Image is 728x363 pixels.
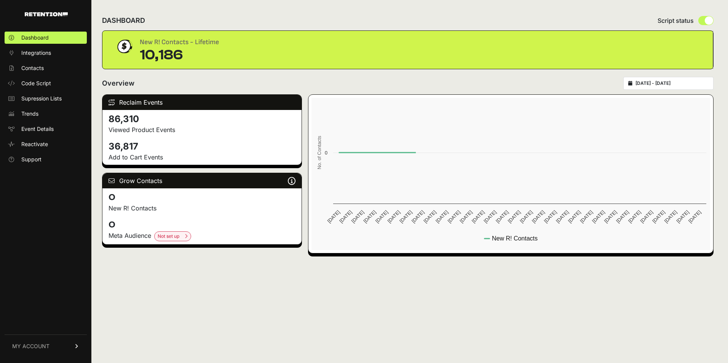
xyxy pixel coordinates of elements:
[579,209,594,224] text: [DATE]
[675,209,690,224] text: [DATE]
[434,209,449,224] text: [DATE]
[5,108,87,120] a: Trends
[543,209,557,224] text: [DATE]
[109,191,295,204] h4: 0
[102,78,134,89] h2: Overview
[21,110,38,118] span: Trends
[603,209,618,224] text: [DATE]
[21,140,48,148] span: Reactivate
[21,80,51,87] span: Code Script
[326,209,341,224] text: [DATE]
[507,209,522,224] text: [DATE]
[651,209,666,224] text: [DATE]
[12,342,49,350] span: MY ACCOUNT
[471,209,485,224] text: [DATE]
[109,219,295,231] h4: 0
[109,140,295,153] h4: 36,817
[140,48,219,63] div: 10,186
[639,209,654,224] text: [DATE]
[140,37,219,48] div: New R! Contacts - Lifetime
[5,77,87,89] a: Code Script
[555,209,570,224] text: [DATE]
[410,209,425,224] text: [DATE]
[446,209,461,224] text: [DATE]
[115,37,134,56] img: dollar-coin-05c43ed7efb7bc0c12610022525b4bbbb207c7efeef5aecc26f025e68dcafac9.png
[102,95,302,110] div: Reclaim Events
[325,150,327,156] text: 0
[21,95,62,102] span: Supression Lists
[495,209,509,224] text: [DATE]
[109,204,295,213] p: New R! Contacts
[422,209,437,224] text: [DATE]
[5,92,87,105] a: Supression Lists
[5,153,87,166] a: Support
[458,209,473,224] text: [DATE]
[482,209,497,224] text: [DATE]
[5,138,87,150] a: Reactivate
[21,125,54,133] span: Event Details
[663,209,678,224] text: [DATE]
[567,209,582,224] text: [DATE]
[5,334,87,358] a: MY ACCOUNT
[21,34,49,41] span: Dashboard
[5,123,87,135] a: Event Details
[362,209,377,224] text: [DATE]
[102,173,302,188] div: Grow Contacts
[591,209,606,224] text: [DATE]
[519,209,533,224] text: [DATE]
[531,209,546,224] text: [DATE]
[350,209,365,224] text: [DATE]
[398,209,413,224] text: [DATE]
[21,49,51,57] span: Integrations
[687,209,702,224] text: [DATE]
[109,153,295,162] p: Add to Cart Events
[492,235,538,242] text: New R! Contacts
[374,209,389,224] text: [DATE]
[5,32,87,44] a: Dashboard
[316,136,322,169] text: No. of Contacts
[109,125,295,134] p: Viewed Product Events
[5,47,87,59] a: Integrations
[21,64,44,72] span: Contacts
[25,12,68,16] img: Retention.com
[109,231,295,241] div: Meta Audience
[21,156,42,163] span: Support
[627,209,642,224] text: [DATE]
[102,15,145,26] h2: DASHBOARD
[615,209,630,224] text: [DATE]
[658,16,694,25] span: Script status
[109,113,295,125] h4: 86,310
[386,209,401,224] text: [DATE]
[338,209,353,224] text: [DATE]
[5,62,87,74] a: Contacts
